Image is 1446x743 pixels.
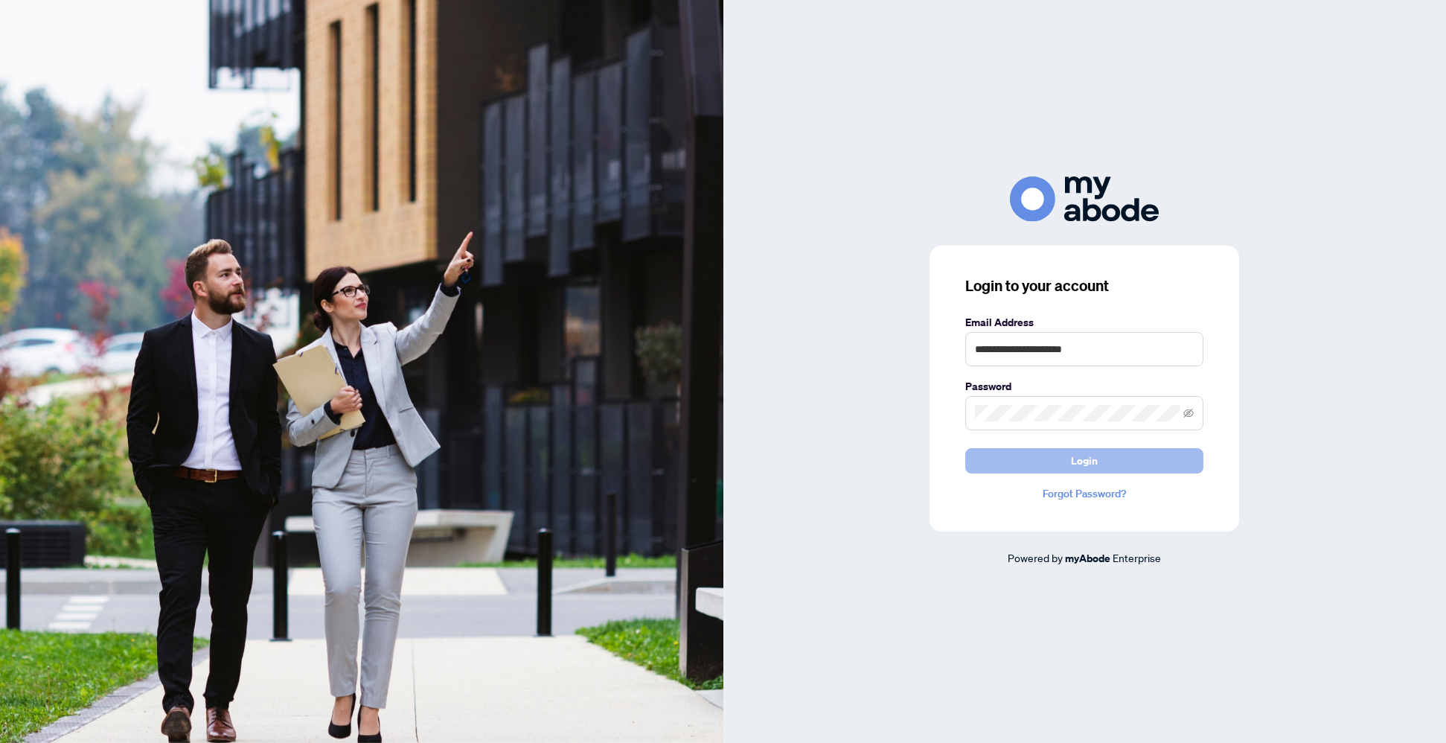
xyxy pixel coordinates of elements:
[965,485,1203,502] a: Forgot Password?
[965,275,1203,296] h3: Login to your account
[965,448,1203,473] button: Login
[1071,449,1098,473] span: Login
[1113,551,1161,564] span: Enterprise
[1008,551,1063,564] span: Powered by
[965,314,1203,331] label: Email Address
[1183,408,1194,418] span: eye-invisible
[1010,176,1159,222] img: ma-logo
[1065,550,1110,567] a: myAbode
[965,378,1203,395] label: Password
